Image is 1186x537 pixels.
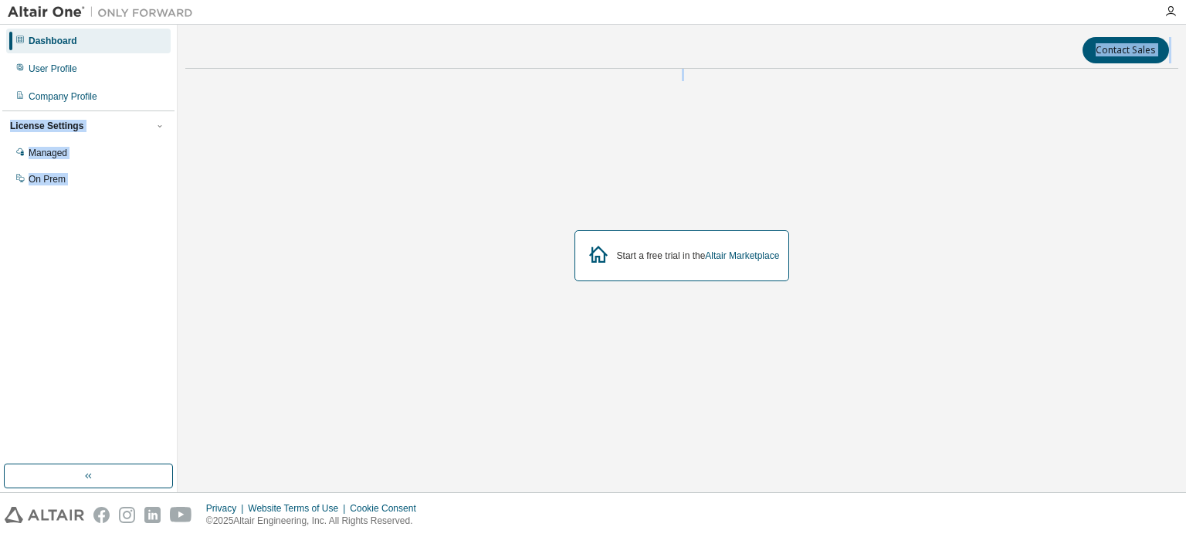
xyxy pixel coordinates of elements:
[29,90,97,103] div: Company Profile
[170,507,192,523] img: youtube.svg
[119,507,135,523] img: instagram.svg
[350,502,425,515] div: Cookie Consent
[10,120,83,132] div: License Settings
[206,502,248,515] div: Privacy
[705,250,779,261] a: Altair Marketplace
[206,515,425,528] p: © 2025 Altair Engineering, Inc. All Rights Reserved.
[29,173,66,185] div: On Prem
[29,147,67,159] div: Managed
[93,507,110,523] img: facebook.svg
[248,502,350,515] div: Website Terms of Use
[144,507,161,523] img: linkedin.svg
[617,250,780,262] div: Start a free trial in the
[8,5,201,20] img: Altair One
[29,35,77,47] div: Dashboard
[29,63,77,75] div: User Profile
[1083,37,1169,63] button: Contact Sales
[5,507,84,523] img: altair_logo.svg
